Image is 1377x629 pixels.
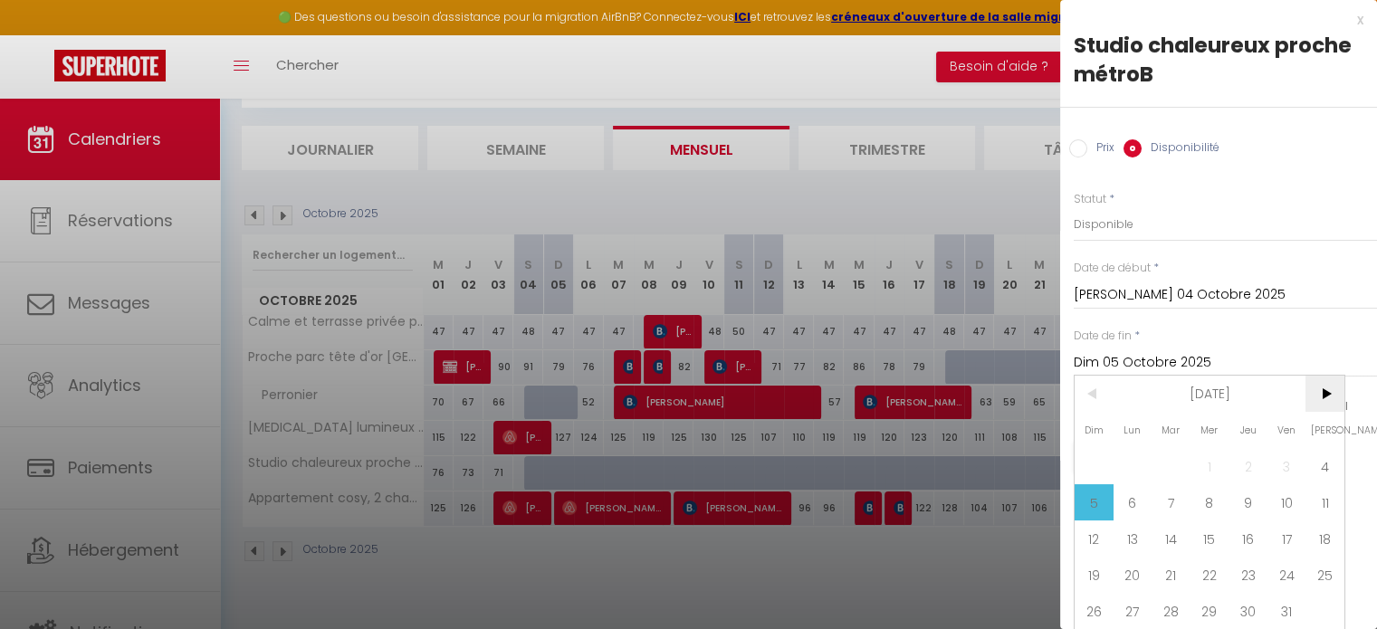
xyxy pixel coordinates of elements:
[1152,412,1191,448] span: Mar
[1114,484,1152,520] span: 6
[1305,520,1344,557] span: 18
[1229,412,1267,448] span: Jeu
[1114,376,1306,412] span: [DATE]
[14,7,69,62] button: Ouvrir le widget de chat LiveChat
[1305,412,1344,448] span: [PERSON_NAME]
[1075,484,1114,520] span: 5
[1267,593,1306,629] span: 31
[1191,484,1229,520] span: 8
[1152,593,1191,629] span: 28
[1305,484,1344,520] span: 11
[1114,412,1152,448] span: Lun
[1074,328,1132,345] label: Date de fin
[1229,484,1267,520] span: 9
[1305,557,1344,593] span: 25
[1074,191,1106,208] label: Statut
[1152,557,1191,593] span: 21
[1229,448,1267,484] span: 2
[1074,31,1363,89] div: Studio chaleureux proche métroB
[1114,557,1152,593] span: 20
[1114,520,1152,557] span: 13
[1075,593,1114,629] span: 26
[1305,448,1344,484] span: 4
[1191,448,1229,484] span: 1
[1060,9,1363,31] div: x
[1191,520,1229,557] span: 15
[1191,593,1229,629] span: 29
[1075,376,1114,412] span: <
[1074,260,1151,277] label: Date de début
[1075,412,1114,448] span: Dim
[1152,520,1191,557] span: 14
[1087,139,1114,159] label: Prix
[1229,593,1267,629] span: 30
[1229,520,1267,557] span: 16
[1267,484,1306,520] span: 10
[1305,376,1344,412] span: >
[1191,557,1229,593] span: 22
[1152,484,1191,520] span: 7
[1267,557,1306,593] span: 24
[1075,557,1114,593] span: 19
[1114,593,1152,629] span: 27
[1191,412,1229,448] span: Mer
[1142,139,1219,159] label: Disponibilité
[1267,448,1306,484] span: 3
[1229,557,1267,593] span: 23
[1075,520,1114,557] span: 12
[1267,520,1306,557] span: 17
[1267,412,1306,448] span: Ven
